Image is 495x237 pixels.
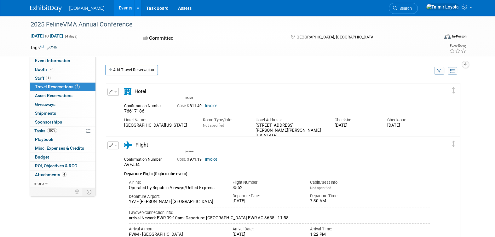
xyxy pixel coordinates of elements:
[177,104,190,108] span: Cost: $
[256,117,325,123] div: Hotel Address:
[30,83,95,91] a: Travel Reservations2
[129,185,223,191] div: Operated by Republic Airways/United Express
[35,172,66,177] span: Attachments
[124,108,144,113] span: 76617186
[124,142,132,149] i: Flight
[310,226,378,232] div: Arrival Time:
[105,65,158,75] a: Add Travel Reservation
[30,127,95,135] a: Tasks100%
[35,154,49,159] span: Budget
[35,111,56,116] span: Shipments
[35,93,72,98] span: Asset Reservations
[387,123,430,128] div: [DATE]
[129,210,430,216] div: Layover/Connection Info:
[35,76,51,81] span: Staff
[30,109,95,118] a: Shipments
[30,135,95,144] a: Playbook
[310,199,378,204] div: 7:30 AM
[437,69,441,73] i: Filter by Traveler
[296,35,374,39] span: [GEOGRAPHIC_DATA], [GEOGRAPHIC_DATA]
[452,34,466,39] div: In-Person
[444,34,451,39] img: Format-Inperson.png
[129,216,430,221] div: arrival Newark EWR 09:10am; Departure: [GEOGRAPHIC_DATA] EWR AC 3655 - 11:58
[35,119,62,124] span: Sponsorships
[30,144,95,153] a: Misc. Expenses & Credits
[35,163,77,168] span: ROI, Objectives & ROO
[186,96,193,99] div: Lucas Smith
[30,91,95,100] a: Asset Reservations
[30,44,57,51] td: Tags
[129,180,223,185] div: Airline:
[30,74,95,83] a: Staff1
[30,162,95,170] a: ROI, Objectives & ROO
[205,157,217,162] a: Invoice
[72,188,83,196] td: Personalize Event Tab Strip
[47,128,57,133] span: 100%
[69,6,105,11] span: [DOMAIN_NAME]
[75,84,80,89] span: 2
[177,157,190,162] span: Cost: $
[310,180,378,185] div: Cabin/Seat Info:
[35,137,53,142] span: Playbook
[35,58,70,63] span: Event Information
[402,33,467,42] div: Event Format
[389,3,418,14] a: Search
[205,104,217,108] a: Invoice
[232,193,301,199] div: Departure Date:
[28,19,429,30] div: 2025 FelineVMA Annual Conference
[232,199,301,204] div: [DATE]
[30,179,95,188] a: more
[141,33,281,44] div: Committed
[184,87,195,99] div: Lucas Smith
[50,67,53,71] i: Booth reservation complete
[129,194,223,199] div: Departure Airport:
[64,34,78,38] span: (4 days)
[35,102,55,107] span: Giveaways
[186,87,194,96] img: Lucas Smith
[124,117,193,123] div: Hotel Name:
[232,226,301,232] div: Arrival Date:
[44,33,50,38] span: to
[449,44,466,48] div: Event Rating
[186,149,193,153] div: Lucas Smith
[124,168,430,177] div: Departure Flight (flight to the event)
[129,226,223,232] div: Arrival Airport:
[184,141,195,153] div: Lucas Smith
[186,141,194,149] img: Lucas Smith
[47,46,57,50] a: Edit
[310,186,331,190] span: Not specified
[46,76,51,80] span: 1
[30,65,95,74] a: Booth
[124,123,193,128] div: [GEOGRAPHIC_DATA][US_STATE]
[30,5,62,12] img: ExhibitDay
[35,67,54,72] span: Booth
[30,33,63,39] span: [DATE] [DATE]
[34,181,44,186] span: more
[124,88,131,95] i: Hotel
[256,123,325,139] div: [STREET_ADDRESS][PERSON_NAME][PERSON_NAME][US_STATE]
[426,3,459,10] img: Taimir Loyola
[135,142,148,148] span: Flight
[30,100,95,109] a: Giveaways
[310,193,378,199] div: Departure Time:
[177,157,204,162] span: 971.19
[30,153,95,161] a: Budget
[62,172,66,177] span: 4
[129,199,223,205] div: YYZ - [PERSON_NAME][GEOGRAPHIC_DATA]
[232,185,301,191] div: 3552
[83,188,95,196] td: Toggle Event Tabs
[387,117,430,123] div: Check-out:
[124,162,140,167] span: AVEJJ4
[35,146,84,151] span: Misc. Expenses & Credits
[334,117,377,123] div: Check-in:
[177,104,204,108] span: 811.49
[203,123,224,128] span: Not specified
[34,128,57,133] span: Tasks
[124,155,168,162] div: Confirmation Number:
[397,6,412,11] span: Search
[124,102,168,108] div: Confirmation Number:
[203,117,246,123] div: Room Type/Info:
[452,87,455,94] i: Click and drag to move item
[232,180,301,185] div: Flight Number:
[30,56,95,65] a: Event Information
